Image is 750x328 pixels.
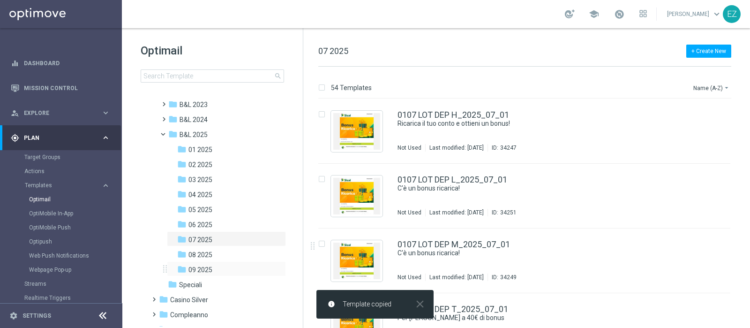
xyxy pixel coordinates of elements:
div: EZ [723,5,741,23]
div: Web Push Notifications [29,249,121,263]
a: [PERSON_NAME]keyboard_arrow_down [666,7,723,21]
i: folder [168,130,178,139]
i: folder [177,250,187,259]
div: Not Used [397,274,421,281]
div: Per te fino a 40€ di bonus [397,313,691,322]
a: Mission Control [24,76,110,100]
img: 34251.jpeg [333,178,380,214]
div: Plan [11,134,101,142]
div: Templates [25,183,101,188]
a: Optipush [29,238,97,245]
div: Press SPACE to select this row. [309,164,748,229]
div: Last modified: [DATE] [426,209,487,216]
a: OptiMobile In-App [29,210,97,217]
span: B&L 2024 [180,115,208,124]
i: folder [177,160,187,169]
div: Optimail [29,192,121,206]
i: folder [177,220,187,229]
i: folder [168,280,177,289]
a: Target Groups [24,153,97,161]
button: + Create New [686,45,731,58]
a: 0107 LOT DEP L_2025_07_01 [397,175,507,184]
a: 0107 LOT DEP H_2025_07_01 [397,111,509,119]
div: C'è un bonus ricarica! [397,249,691,258]
span: Explore [24,110,101,116]
i: folder [159,295,168,304]
i: equalizer [11,59,19,68]
i: folder [177,265,187,274]
span: keyboard_arrow_down [712,9,722,19]
a: Realtime Triggers [24,294,97,302]
a: Ricarica il tuo conto e ottieni un bonus! [397,119,669,128]
span: Compleanno [170,311,208,319]
div: Dashboard [11,51,110,76]
i: folder [177,190,187,199]
i: arrow_drop_down [723,84,730,92]
span: 02 2025 [188,160,212,169]
span: 07 2025 [318,46,348,56]
span: 04 2025 [188,191,212,199]
div: C'è un bonus ricarica! [397,184,691,193]
a: Streams [24,280,97,288]
div: Press SPACE to select this row. [309,229,748,293]
p: 54 Templates [331,84,372,92]
div: Not Used [397,144,421,152]
div: OptiMobile In-App [29,206,121,221]
img: 34249.jpeg [333,243,380,279]
span: 03 2025 [188,175,212,184]
span: search [274,72,282,80]
div: Last modified: [DATE] [426,144,487,152]
div: Realtime Triggers [24,291,121,305]
a: Webpage Pop-up [29,266,97,274]
i: folder [159,310,168,319]
img: 34247.jpeg [333,113,380,150]
a: Per [PERSON_NAME] a 40€ di bonus [397,313,669,322]
a: C'è un bonus ricarica! [397,184,669,193]
div: Mission Control [11,76,110,100]
i: keyboard_arrow_right [101,108,110,117]
button: Name (A-Z)arrow_drop_down [692,82,731,93]
span: Plan [24,135,101,141]
div: Not Used [397,209,421,216]
button: equalizer Dashboard [10,60,111,67]
i: folder [177,175,187,184]
div: Streams [24,277,121,291]
button: close [413,300,426,308]
button: person_search Explore keyboard_arrow_right [10,109,111,117]
span: school [589,9,599,19]
i: folder [177,205,187,214]
span: 05 2025 [188,206,212,214]
div: 34251 [500,209,517,216]
div: Explore [11,109,101,117]
a: Settings [22,313,51,319]
button: Mission Control [10,84,111,92]
a: 0107 LOT DEP T_2025_07_01 [397,305,508,313]
i: folder [177,235,187,244]
div: OptiMobile Push [29,221,121,235]
a: C'è un bonus ricarica! [397,249,669,258]
i: settings [9,312,18,320]
div: Templates [24,178,121,277]
h1: Optimail [141,43,284,58]
span: B&L 2025 [180,130,208,139]
span: Speciali [179,281,202,289]
div: ID: [487,144,517,152]
a: Optimail [29,196,97,203]
i: person_search [11,109,19,117]
span: 08 2025 [188,251,212,259]
a: 0107 LOT DEP M_2025_07_01 [397,240,510,249]
span: Templates [25,183,92,188]
div: Ricarica il tuo conto e ottieni un bonus! [397,119,691,128]
div: Last modified: [DATE] [426,274,487,281]
i: close [414,298,426,310]
div: ID: [487,209,517,216]
button: gps_fixed Plan keyboard_arrow_right [10,134,111,142]
i: folder [177,145,187,154]
div: Webpage Pop-up [29,263,121,277]
div: Target Groups [24,150,121,164]
i: folder [168,114,178,124]
i: keyboard_arrow_right [101,133,110,142]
